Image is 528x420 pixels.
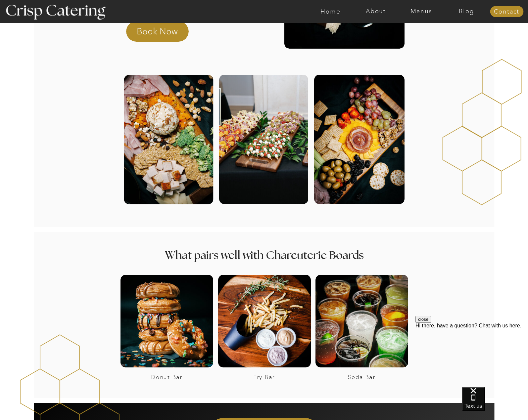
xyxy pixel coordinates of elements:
iframe: podium webchat widget prompt [415,316,528,395]
h2: What pairs well with Charcuterie Boards [141,250,387,263]
a: Menus [399,8,444,15]
a: Book Now [137,25,195,41]
a: Contact [490,9,523,15]
iframe: podium webchat widget bubble [462,387,528,420]
a: Blog [444,8,489,15]
a: Home [308,8,353,15]
a: Fry Bar [219,374,309,380]
a: About [353,8,399,15]
a: Donut Bar [122,374,212,380]
a: Soda Bar [317,374,407,380]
